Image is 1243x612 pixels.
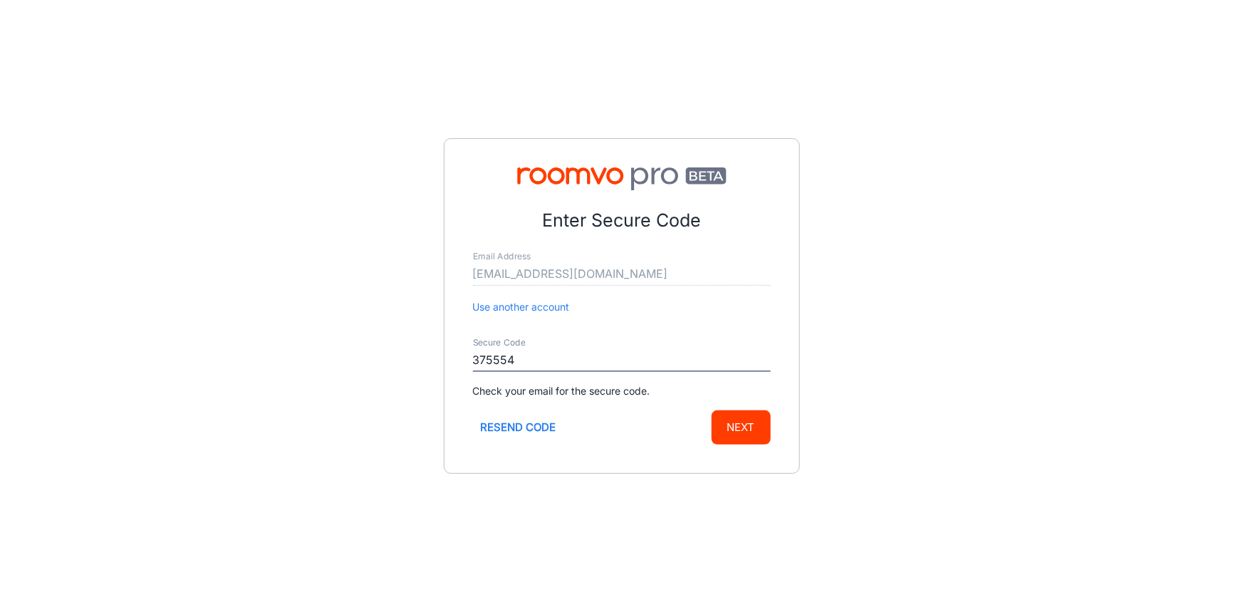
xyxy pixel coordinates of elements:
img: Roomvo PRO Beta [473,167,771,190]
p: Enter Secure Code [473,207,771,234]
input: myname@example.com [473,263,771,286]
p: Check your email for the secure code. [473,383,771,399]
button: Resend code [473,410,564,445]
label: Secure Code [473,337,526,349]
label: Email Address [473,251,531,263]
button: Use another account [473,299,570,315]
button: Next [712,410,771,445]
input: Enter secure code [473,349,771,372]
